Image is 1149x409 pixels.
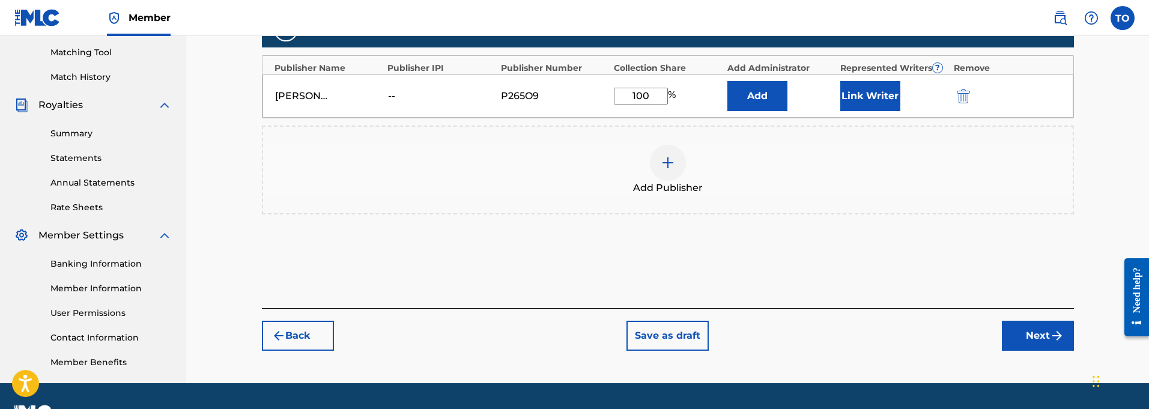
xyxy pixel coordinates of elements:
[262,321,334,351] button: Back
[1050,329,1064,343] img: f7272a7cc735f4ea7f67.svg
[954,62,1061,74] div: Remove
[157,98,172,112] img: expand
[271,329,286,343] img: 7ee5dd4eb1f8a8e3ef2f.svg
[661,156,675,170] img: add
[614,62,721,74] div: Collection Share
[501,62,608,74] div: Publisher Number
[933,63,942,73] span: ?
[1089,351,1149,409] iframe: Chat Widget
[1079,6,1103,30] div: Help
[50,127,172,140] a: Summary
[50,356,172,369] a: Member Benefits
[633,181,703,195] span: Add Publisher
[129,11,171,25] span: Member
[727,81,787,111] button: Add
[38,228,124,243] span: Member Settings
[1084,11,1099,25] img: help
[50,201,172,214] a: Rate Sheets
[50,282,172,295] a: Member Information
[38,98,83,112] span: Royalties
[50,177,172,189] a: Annual Statements
[50,307,172,320] a: User Permissions
[1002,321,1074,351] button: Next
[668,88,679,105] span: %
[387,62,495,74] div: Publisher IPI
[840,62,948,74] div: Represented Writers
[14,228,29,243] img: Member Settings
[1053,11,1067,25] img: search
[840,81,900,111] button: Link Writer
[50,46,172,59] a: Matching Tool
[727,62,835,74] div: Add Administrator
[50,258,172,270] a: Banking Information
[957,89,970,103] img: 12a2ab48e56ec057fbd8.svg
[14,98,29,112] img: Royalties
[1093,363,1100,399] div: Drag
[274,62,382,74] div: Publisher Name
[50,332,172,344] a: Contact Information
[50,71,172,83] a: Match History
[1115,247,1149,347] iframe: Resource Center
[157,228,172,243] img: expand
[50,152,172,165] a: Statements
[107,11,121,25] img: Top Rightsholder
[1048,6,1072,30] a: Public Search
[1111,6,1135,30] div: User Menu
[14,9,61,26] img: MLC Logo
[626,321,709,351] button: Save as draft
